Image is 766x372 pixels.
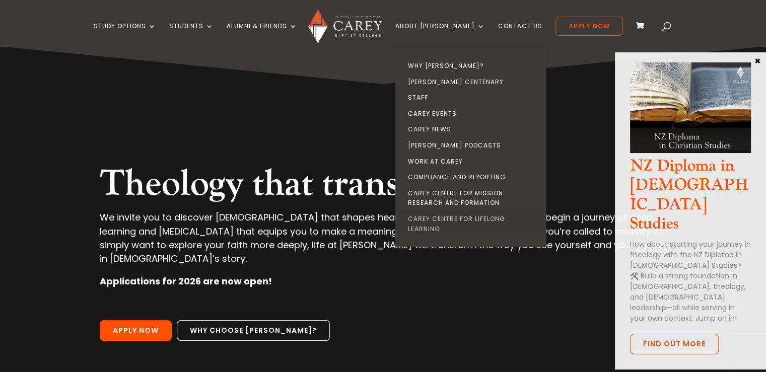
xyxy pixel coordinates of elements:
a: Why choose [PERSON_NAME]? [177,320,330,341]
a: Compliance and Reporting [398,169,549,185]
h3: NZ Diploma in [DEMOGRAPHIC_DATA] Studies [630,157,751,239]
a: Carey Events [398,106,549,122]
a: Work at Carey [398,154,549,170]
a: FInd out more [630,334,719,355]
button: Close [752,56,762,65]
a: Apply Now [555,17,623,36]
a: Carey Centre for Mission Research and Formation [398,185,549,211]
h2: Theology that transforms [100,162,666,210]
p: How about starting your journey in theology with the NZ Diploma in [DEMOGRAPHIC_DATA] Studies? 🛠️... [630,239,751,324]
strong: Applications for 2026 are now open! [100,275,272,287]
a: NZ Dip [630,144,751,156]
a: Carey Centre for Lifelong Learning [398,211,549,237]
a: Contact Us [498,23,542,46]
a: Carey News [398,121,549,137]
a: Apply Now [100,320,172,341]
a: [PERSON_NAME] Centenary [398,74,549,90]
a: Why [PERSON_NAME]? [398,58,549,74]
a: Students [169,23,214,46]
a: Study Options [94,23,156,46]
a: Alumni & Friends [227,23,297,46]
a: Staff [398,90,549,106]
a: [PERSON_NAME] Podcasts [398,137,549,154]
p: We invite you to discover [DEMOGRAPHIC_DATA] that shapes hearts, minds, and communities and begin... [100,210,666,274]
img: Carey Baptist College [308,10,382,43]
a: About [PERSON_NAME] [395,23,485,46]
img: NZ Dip [630,62,751,153]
